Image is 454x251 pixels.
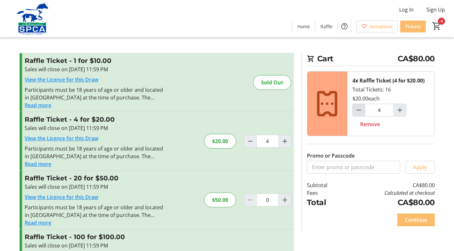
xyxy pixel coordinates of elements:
td: Fees [307,189,344,197]
input: Raffle Ticket Quantity [256,135,279,148]
button: Help [338,20,351,33]
span: Apply [413,163,427,171]
button: Remove [352,118,388,131]
h3: Raffle Ticket - 20 for $50.00 [25,173,165,183]
h3: Raffle Ticket - 4 for $20.00 [25,115,165,124]
span: Continue [405,216,427,224]
button: Read more [25,160,51,168]
button: Read more [25,101,51,109]
h3: Raffle Ticket - 1 for $10.00 [25,56,165,65]
input: Raffle Ticket (4 for $20.00) Quantity [365,104,394,117]
button: Log In [394,4,419,15]
h3: Raffle Ticket - 100 for $100.00 [25,232,165,242]
a: View the Licence for this Draw [25,194,98,201]
td: Total [307,197,344,208]
h2: Cart [307,53,435,66]
div: Total Tickets: 16 [347,72,434,136]
button: Increment by one [394,104,406,116]
span: Tickets [405,23,421,30]
span: CA$80.00 [398,53,435,65]
div: Sales will close on [DATE] 11:59 PM [25,242,165,249]
button: Sign Up [421,4,450,15]
button: Decrement by one [244,135,256,147]
td: CA$80.00 [344,181,434,189]
span: Donations [370,23,392,30]
div: Sales will close on [DATE] 11:59 PM [25,183,165,191]
a: Tickets [400,21,426,32]
a: Home [292,21,315,32]
span: Home [297,23,310,30]
button: Read more [25,219,51,227]
td: CA$80.00 [344,197,434,208]
div: Sold Out [253,75,291,90]
button: Continue [397,213,435,226]
button: Increment by one [279,135,291,147]
button: Apply [405,161,435,174]
span: Log In [399,6,414,13]
a: View the Licence for this Draw [25,135,98,142]
div: Participants must be 18 years of age or older and located in [GEOGRAPHIC_DATA] at the time of pur... [25,203,165,219]
div: $20.00 [204,134,236,149]
td: Calculated at checkout [344,189,434,197]
div: 4x Raffle Ticket (4 for $20.00) [352,77,425,84]
span: Raffle [320,23,333,30]
span: Sign Up [426,6,445,13]
td: Subtotal [307,181,344,189]
input: Raffle Ticket Quantity [256,194,279,206]
img: Alberta SPCA's Logo [4,3,61,35]
a: Raffle [315,21,338,32]
a: View the Licence for this Draw [25,76,98,83]
div: Sales will close on [DATE] 11:59 PM [25,65,165,73]
div: $50.00 [204,193,236,207]
div: Participants must be 18 years of age or older and located in [GEOGRAPHIC_DATA] at the time of pur... [25,145,165,160]
button: Increment by one [279,194,291,206]
label: Promo or Passcode [307,152,355,160]
button: Decrement by one [353,104,365,116]
span: Remove [360,120,380,128]
input: Enter promo or passcode [307,161,400,174]
div: Participants must be 18 years of age or older and located in [GEOGRAPHIC_DATA] at the time of pur... [25,86,165,101]
div: $20.00 each [352,95,380,102]
a: Donations [356,21,398,32]
button: Cart [431,20,442,32]
div: Sales will close on [DATE] 11:59 PM [25,124,165,132]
